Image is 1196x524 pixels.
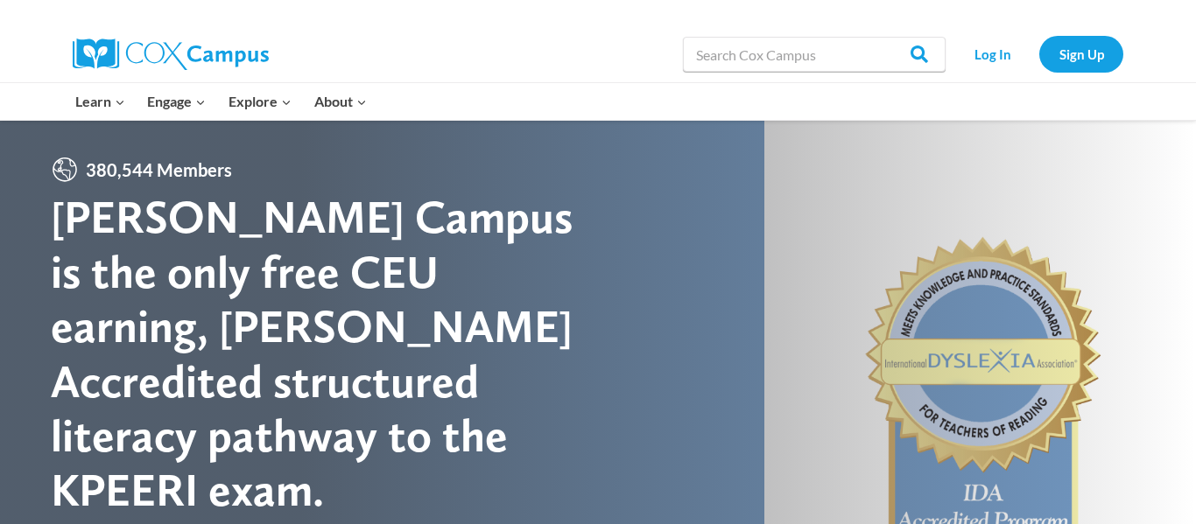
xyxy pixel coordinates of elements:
div: [PERSON_NAME] Campus is the only free CEU earning, [PERSON_NAME] Accredited structured literacy p... [51,190,598,517]
button: Child menu of About [303,83,378,120]
span: 380,544 Members [79,156,239,184]
a: Log In [954,36,1031,72]
button: Child menu of Engage [137,83,218,120]
nav: Secondary Navigation [954,36,1123,72]
button: Child menu of Explore [217,83,303,120]
a: Sign Up [1039,36,1123,72]
input: Search Cox Campus [683,37,946,72]
button: Child menu of Learn [64,83,137,120]
img: Cox Campus [73,38,269,70]
nav: Primary Navigation [64,83,377,120]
